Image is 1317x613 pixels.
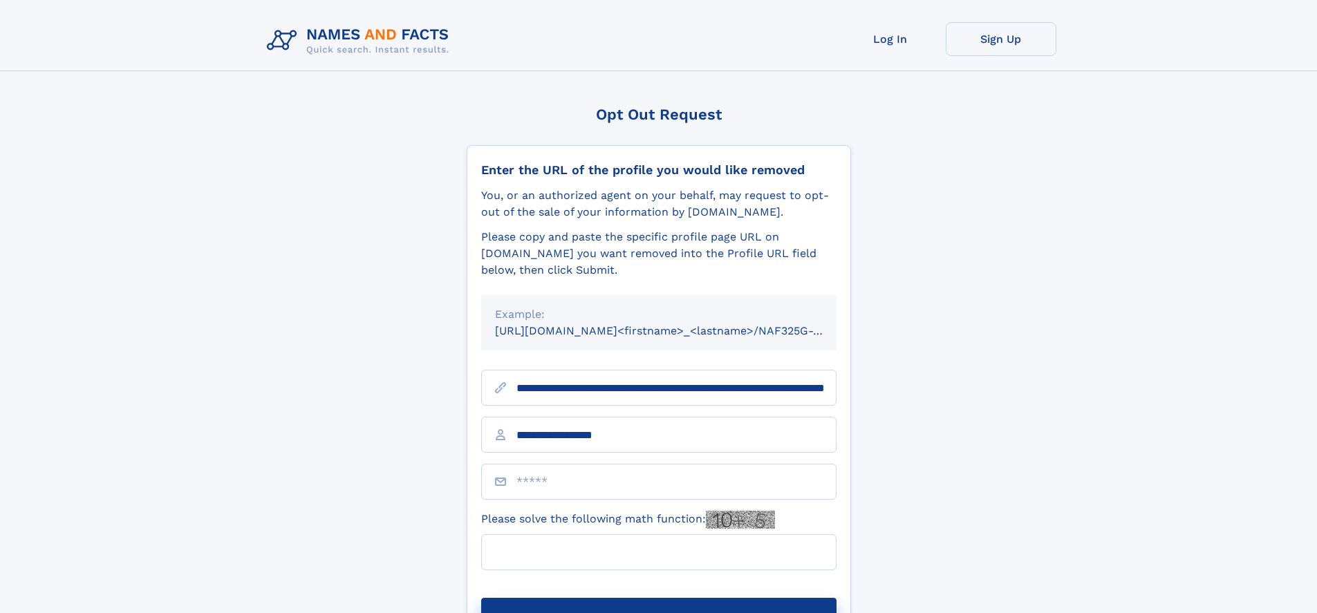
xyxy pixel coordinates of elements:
[481,162,837,178] div: Enter the URL of the profile you would like removed
[495,324,863,337] small: [URL][DOMAIN_NAME]<firstname>_<lastname>/NAF325G-xxxxxxxx
[481,187,837,220] div: You, or an authorized agent on your behalf, may request to opt-out of the sale of your informatio...
[495,306,823,323] div: Example:
[835,22,946,56] a: Log In
[261,22,460,59] img: Logo Names and Facts
[481,511,775,529] label: Please solve the following math function:
[946,22,1056,56] a: Sign Up
[481,229,837,279] div: Please copy and paste the specific profile page URL on [DOMAIN_NAME] you want removed into the Pr...
[467,106,851,123] div: Opt Out Request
